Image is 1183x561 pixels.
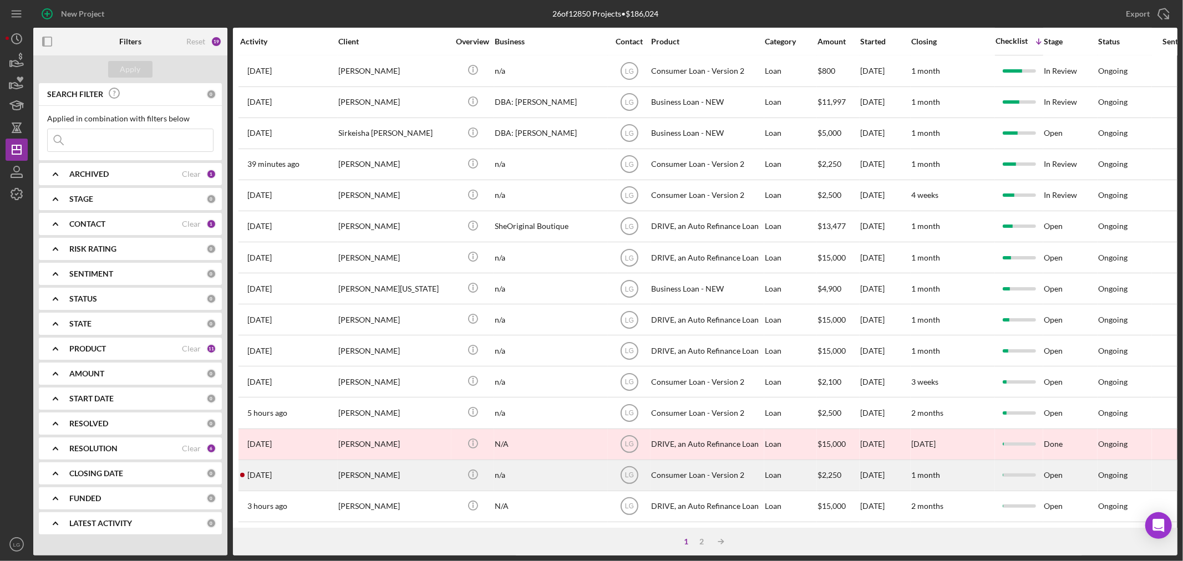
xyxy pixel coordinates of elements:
div: [DATE] [860,336,910,365]
button: Apply [108,61,153,78]
div: DRIVE, an Auto Refinance Loan [651,492,762,521]
time: 2025-08-07 16:44 [247,346,272,355]
div: Loan [765,56,816,85]
div: N/A [495,492,606,521]
div: [PERSON_NAME] [338,181,449,210]
div: Loan [765,336,816,365]
time: 2025-08-01 17:57 [247,67,272,75]
div: In Review [1044,56,1097,85]
div: n/a [495,56,606,85]
div: Checklist [996,37,1028,45]
div: $15,000 [818,430,859,459]
div: 1 [206,219,216,229]
div: 0 [206,419,216,429]
div: New Project [61,3,104,25]
div: Reset [186,37,205,46]
div: n/a [495,181,606,210]
time: 2025-08-07 18:45 [247,471,272,480]
div: Ongoing [1098,160,1128,169]
div: [DATE] [860,430,910,459]
time: 2025-08-11 15:11 [247,409,287,417]
div: Open [1044,305,1097,334]
b: RISK RATING [69,244,116,253]
button: LG [6,533,28,555]
div: Ongoing [1098,191,1128,200]
div: Ongoing [1098,253,1128,262]
div: Loan [765,305,816,334]
div: n/a [495,336,606,365]
div: [DATE] [860,212,910,241]
b: RESOLVED [69,419,108,428]
time: 2025-07-29 19:38 [247,222,272,231]
div: 1 [679,537,694,546]
div: Loan [765,274,816,303]
div: Ongoing [1098,284,1128,293]
b: AMOUNT [69,369,104,378]
div: Open Intercom Messenger [1145,512,1172,539]
div: 0 [206,194,216,204]
div: $15,000 [818,492,859,521]
text: LG [624,503,633,511]
div: Ongoing [1098,129,1128,137]
div: Apply [120,61,141,78]
div: Clear [182,444,201,453]
b: Filters [119,37,141,46]
div: DRIVE, an Auto Refinance Loan [651,336,762,365]
time: 1 month [911,253,940,262]
div: $4,900 [818,274,859,303]
div: $13,477 [818,212,859,241]
b: STAGE [69,195,93,203]
text: LG [13,542,21,548]
div: 0 [206,319,216,329]
b: SEARCH FILTER [47,90,103,99]
div: Applied in combination with filters below [47,114,214,123]
time: 2025-08-04 21:24 [247,378,272,386]
div: Closing [911,37,994,46]
div: Loan [765,430,816,459]
time: 2025-07-30 22:03 [247,253,272,262]
div: Clear [182,344,201,353]
div: Business Loan - NEW [651,274,762,303]
div: Overview [452,37,494,46]
time: 3 weeks [911,377,938,386]
b: ARCHIVED [69,170,109,178]
div: Export [1126,3,1150,25]
time: 1 month [911,346,940,355]
time: 1 month [911,470,940,480]
div: Open [1044,243,1097,272]
b: CONTACT [69,220,105,228]
button: New Project [33,3,115,25]
div: Stage [1044,37,1097,46]
div: Open [1044,336,1097,365]
div: n/a [495,398,606,427]
div: $2,100 [818,367,859,396]
div: Loan [765,150,816,179]
div: [PERSON_NAME] [338,305,449,334]
div: n/a [495,243,606,272]
div: $2,250 [818,150,859,179]
time: 2025-08-06 21:45 [247,129,272,137]
div: n/a [495,274,606,303]
div: Loan [765,243,816,272]
div: DRIVE, an Auto Refinance Loan [651,305,762,334]
div: Open [1044,119,1097,148]
div: Loan [765,461,816,490]
button: Export [1115,3,1177,25]
div: $11,997 [818,88,859,117]
div: [DATE] [860,461,910,490]
time: 2025-08-11 19:32 [247,160,299,169]
time: 2025-08-06 16:28 [247,284,272,293]
div: [PERSON_NAME] [338,461,449,490]
div: Ongoing [1098,378,1128,386]
time: 2 months [911,501,943,511]
div: Open [1044,492,1097,521]
div: Open [1044,274,1097,303]
div: 0 [206,468,216,478]
div: N/A [495,430,606,459]
time: 1 month [911,315,940,324]
div: Consumer Loan - Version 2 [651,367,762,396]
div: Done [1044,430,1097,459]
div: [DATE] [860,305,910,334]
div: Product [651,37,762,46]
div: [PERSON_NAME][US_STATE] [338,274,449,303]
